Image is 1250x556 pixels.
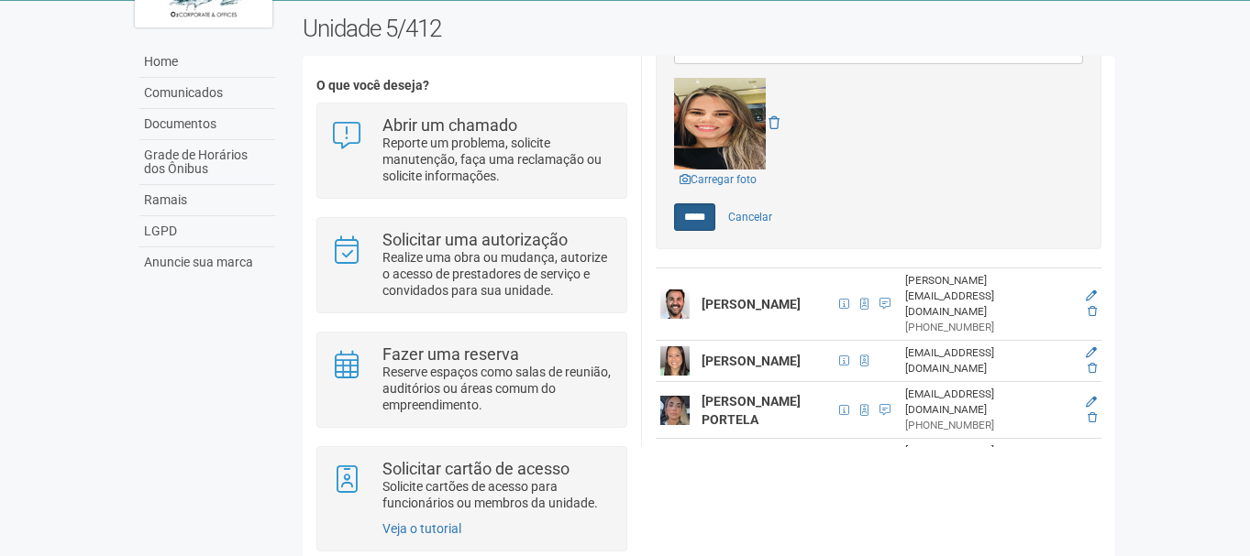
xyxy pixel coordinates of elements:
[382,135,613,184] p: Reporte um problema, solicite manutenção, faça uma reclamação ou solicite informações.
[382,478,613,511] p: Solicite cartões de acesso para funcionários ou membros da unidade.
[382,344,519,364] strong: Fazer uma reserva
[139,78,275,109] a: Comunicados
[316,79,627,93] h4: O que você deseja?
[382,521,461,536] a: Veja o tutorial
[769,115,780,130] a: Remover
[1086,346,1097,359] a: Editar membro
[1086,289,1097,302] a: Editar membro
[139,109,275,140] a: Documentos
[139,216,275,247] a: LGPD
[1088,411,1097,424] a: Excluir membro
[382,115,517,135] strong: Abrir um chamado
[702,394,801,427] strong: [PERSON_NAME] PORTELA
[905,273,1071,320] div: [PERSON_NAME][EMAIL_ADDRESS][DOMAIN_NAME]
[139,247,275,278] a: Anuncie sua marca
[382,459,570,478] strong: Solicitar cartão de acesso
[718,203,782,231] a: Cancelar
[674,78,766,169] img: GetFile
[382,249,613,299] p: Realize uma obra ou mudança, autorize o acesso de prestadores de serviço e convidados para sua un...
[905,345,1071,376] div: [EMAIL_ADDRESS][DOMAIN_NAME]
[382,364,613,413] p: Reserve espaços como salas de reunião, auditórios ou áreas comum do empreendimento.
[905,443,1071,474] div: [EMAIL_ADDRESS][DOMAIN_NAME]
[660,346,690,376] img: user.png
[1088,362,1097,375] a: Excluir membro
[905,418,1071,433] div: [PHONE_NUMBER]
[139,47,275,78] a: Home
[702,297,801,311] strong: [PERSON_NAME]
[382,230,568,249] strong: Solicitar uma autorização
[139,185,275,216] a: Ramais
[660,289,690,319] img: user.png
[1088,305,1097,318] a: Excluir membro
[331,346,613,413] a: Fazer uma reserva Reserve espaços como salas de reunião, auditórios ou áreas comum do empreendime...
[331,232,613,299] a: Solicitar uma autorização Realize uma obra ou mudança, autorize o acesso de prestadores de serviç...
[905,387,1071,418] div: [EMAIL_ADDRESS][DOMAIN_NAME]
[331,461,613,511] a: Solicitar cartão de acesso Solicite cartões de acesso para funcionários ou membros da unidade.
[331,117,613,184] a: Abrir um chamado Reporte um problema, solicite manutenção, faça uma reclamação ou solicite inform...
[702,354,801,368] strong: [PERSON_NAME]
[139,140,275,185] a: Grade de Horários dos Ônibus
[905,320,1071,335] div: [PHONE_NUMBER]
[1086,396,1097,409] a: Editar membro
[660,396,690,425] img: user.png
[303,15,1116,42] h2: Unidade 5/412
[674,169,762,190] a: Carregar foto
